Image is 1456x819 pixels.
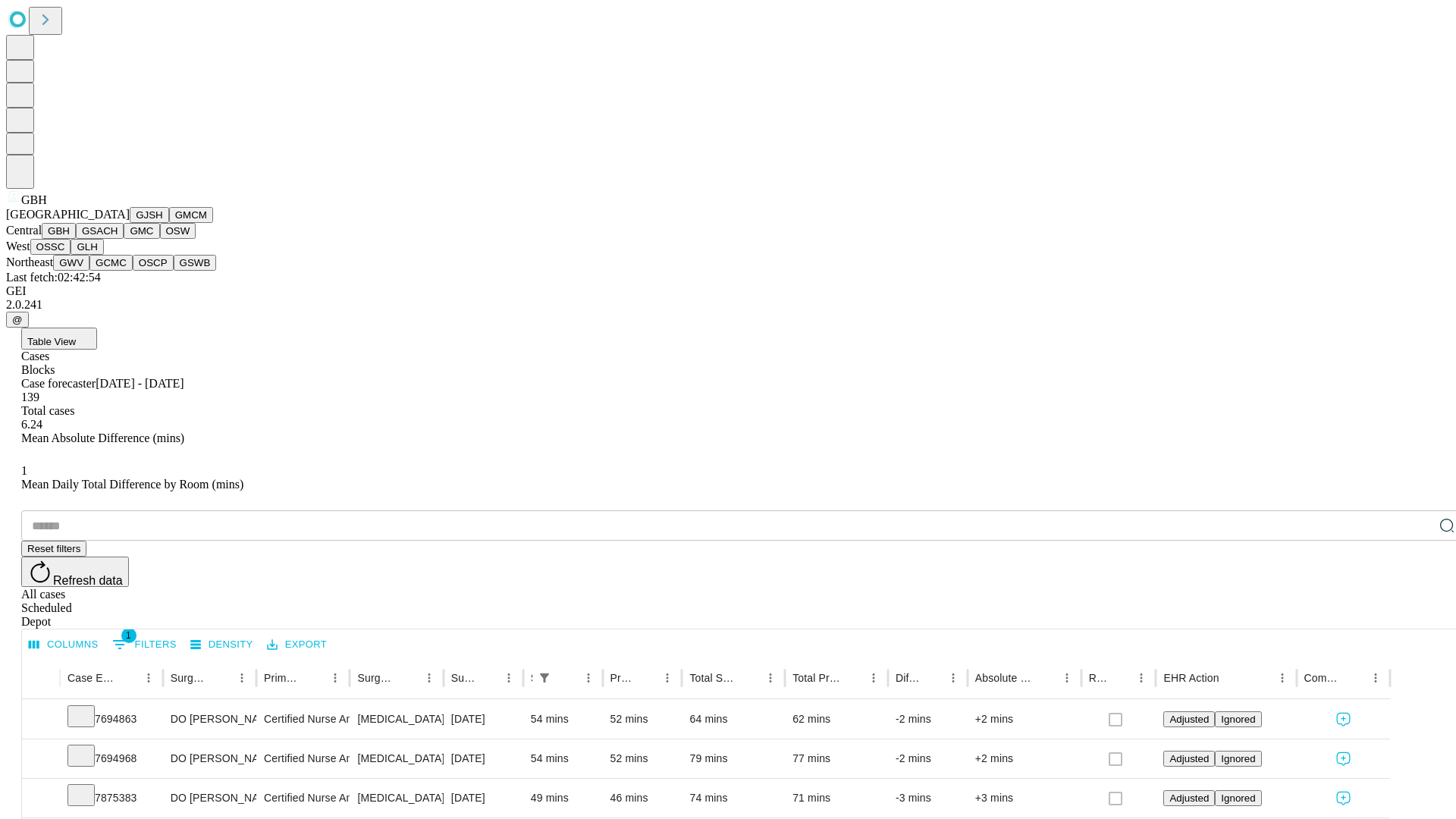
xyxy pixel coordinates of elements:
button: GWV [53,255,89,271]
span: Ignored [1221,753,1255,764]
div: 1 active filter [534,667,555,689]
div: [DATE] [451,700,516,739]
span: [DATE] - [DATE] [96,377,184,390]
div: 49 mins [531,779,595,817]
button: Menu [1365,667,1386,689]
div: 71 mins [792,779,880,817]
div: +2 mins [975,700,1074,739]
button: Expand [30,786,52,812]
button: Menu [231,667,253,689]
div: +3 mins [975,779,1074,817]
button: GBH [42,223,76,239]
div: Difference [896,672,920,684]
button: Sort [477,667,498,689]
div: Comments [1304,672,1342,684]
button: Reset filters [21,541,86,557]
button: Adjusted [1163,751,1215,767]
span: Case forecaster [21,377,96,390]
button: Menu [863,667,884,689]
button: GJSH [130,207,169,223]
div: 74 mins [689,779,777,817]
span: GBH [21,193,47,206]
div: Primary Service [264,672,302,684]
div: Certified Nurse Anesthetist [264,700,342,739]
button: OSSC [30,239,71,255]
span: Adjusted [1169,753,1209,764]
button: Sort [921,667,943,689]
span: Ignored [1221,714,1255,725]
button: Expand [30,746,52,773]
span: Total cases [21,404,74,417]
button: Export [263,633,331,657]
div: [MEDICAL_DATA] WITH [MEDICAL_DATA] AND/OR [MEDICAL_DATA] WITH OR WITHOUT D\T\C [357,739,435,778]
div: [DATE] [451,779,516,817]
button: Menu [498,667,519,689]
button: Adjusted [1163,790,1215,806]
button: Sort [1344,667,1365,689]
button: GMCM [169,207,213,223]
button: Table View [21,328,97,350]
div: -2 mins [896,700,960,739]
button: Sort [842,667,863,689]
div: Total Predicted Duration [792,672,840,684]
button: Adjusted [1163,711,1215,727]
button: Menu [325,667,346,689]
div: 62 mins [792,700,880,739]
div: 54 mins [531,700,595,739]
button: Menu [1131,667,1152,689]
div: Surgery Date [451,672,475,684]
button: Sort [397,667,419,689]
div: DO [PERSON_NAME] [PERSON_NAME] Do [171,779,249,817]
div: DO [PERSON_NAME] [PERSON_NAME] Do [171,700,249,739]
span: 1 [121,628,136,643]
span: Central [6,224,42,237]
span: Reset filters [27,543,80,554]
span: Adjusted [1169,714,1209,725]
button: Sort [210,667,231,689]
span: 139 [21,391,39,403]
div: -3 mins [896,779,960,817]
div: 7694968 [67,739,155,778]
span: 6.24 [21,418,42,431]
div: 54 mins [531,739,595,778]
button: Sort [635,667,657,689]
div: Surgery Name [357,672,395,684]
button: GSACH [76,223,124,239]
button: Expand [30,707,52,733]
button: Menu [760,667,781,689]
button: GMC [124,223,159,239]
div: 2.0.241 [6,298,1450,312]
button: Menu [943,667,964,689]
span: Ignored [1221,792,1255,804]
span: Adjusted [1169,792,1209,804]
div: EHR Action [1163,672,1219,684]
div: 52 mins [610,739,675,778]
div: 77 mins [792,739,880,778]
button: Menu [578,667,599,689]
button: Density [187,633,257,657]
button: Menu [657,667,678,689]
button: Sort [739,667,760,689]
span: Refresh data [53,574,123,587]
div: [MEDICAL_DATA] WITH [MEDICAL_DATA] AND/OR [MEDICAL_DATA] WITH OR WITHOUT D\T\C [357,700,435,739]
span: Last fetch: 02:42:54 [6,271,101,284]
span: 1 [21,464,27,477]
div: Absolute Difference [975,672,1034,684]
div: Certified Nurse Anesthetist [264,739,342,778]
span: [GEOGRAPHIC_DATA] [6,208,130,221]
button: Ignored [1215,790,1261,806]
div: DO [PERSON_NAME] [PERSON_NAME] Do [171,739,249,778]
div: Total Scheduled Duration [689,672,737,684]
div: 64 mins [689,700,777,739]
span: West [6,240,30,253]
button: GLH [71,239,103,255]
button: OSW [160,223,196,239]
button: Show filters [534,667,555,689]
button: GCMC [89,255,133,271]
div: -2 mins [896,739,960,778]
div: Scheduled In Room Duration [531,672,532,684]
div: Resolved in EHR [1089,672,1109,684]
div: 7875383 [67,779,155,817]
button: GSWB [174,255,217,271]
div: [MEDICAL_DATA] [357,779,435,817]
